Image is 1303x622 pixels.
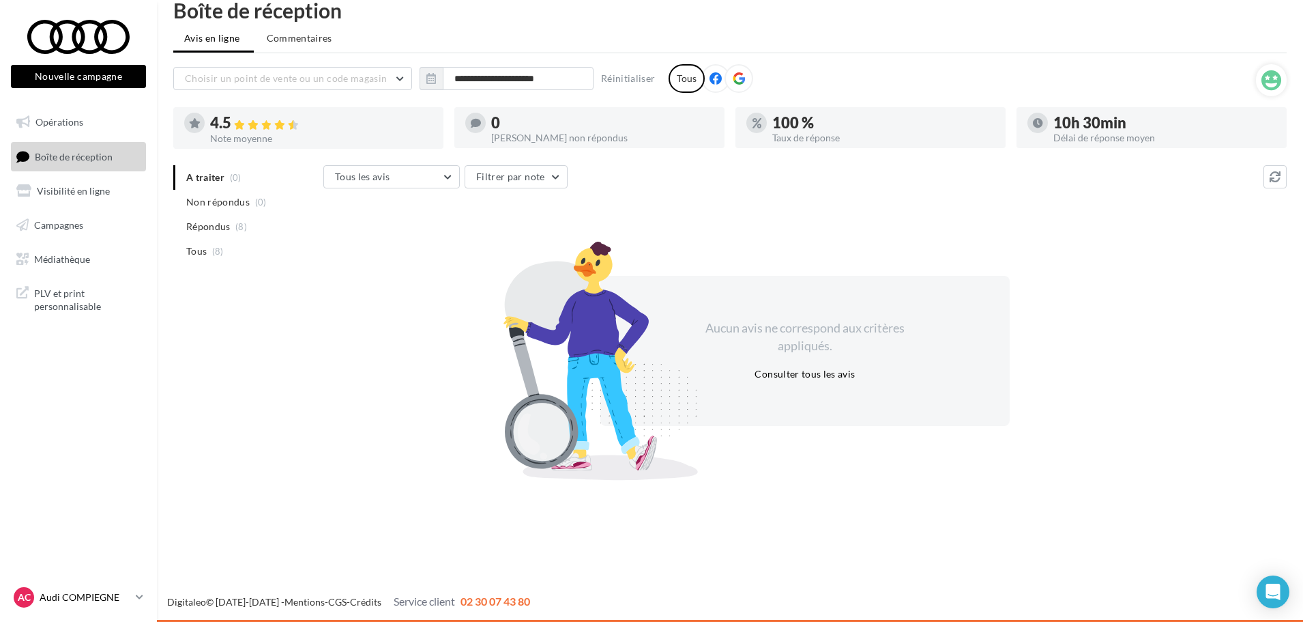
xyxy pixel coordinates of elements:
a: AC Audi COMPIEGNE [11,584,146,610]
a: Opérations [8,108,149,137]
a: CGS [328,596,347,608]
span: Visibilité en ligne [37,185,110,197]
span: PLV et print personnalisable [34,284,141,313]
p: Audi COMPIEGNE [40,591,130,604]
span: 02 30 07 43 80 [460,595,530,608]
a: Digitaleo [167,596,206,608]
div: Taux de réponse [772,133,995,143]
span: © [DATE]-[DATE] - - - [167,596,530,608]
div: 100 % [772,115,995,130]
div: Aucun avis ne correspond aux critères appliqués. [688,320,922,354]
a: Mentions [284,596,325,608]
span: Opérations [35,116,83,128]
span: Boîte de réception [35,150,113,162]
div: [PERSON_NAME] non répondus [491,133,714,143]
a: Boîte de réception [8,142,149,171]
button: Filtrer par note [465,165,568,188]
span: Répondus [186,220,231,234]
a: Crédits [350,596,381,608]
span: Service client [394,595,455,608]
span: (8) [212,246,224,257]
div: Open Intercom Messenger [1257,576,1289,608]
span: Tous [186,244,207,258]
span: Tous les avis [335,171,390,182]
span: Non répondus [186,195,250,209]
button: Tous les avis [323,165,460,188]
span: (8) [235,221,247,232]
div: Délai de réponse moyen [1053,133,1276,143]
button: Réinitialiser [596,70,661,87]
div: Tous [669,64,705,93]
span: Commentaires [267,31,332,45]
a: PLV et print personnalisable [8,279,149,319]
button: Consulter tous les avis [749,366,860,382]
div: Note moyenne [210,134,433,143]
div: 0 [491,115,714,130]
div: 4.5 [210,115,433,131]
span: (0) [255,197,267,208]
button: Nouvelle campagne [11,65,146,88]
a: Médiathèque [8,245,149,274]
a: Campagnes [8,211,149,240]
span: Choisir un point de vente ou un code magasin [185,72,387,84]
a: Visibilité en ligne [8,177,149,206]
div: 10h 30min [1053,115,1276,130]
span: Campagnes [34,219,83,231]
button: Choisir un point de vente ou un code magasin [173,67,412,90]
span: AC [18,591,31,604]
span: Médiathèque [34,253,90,264]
